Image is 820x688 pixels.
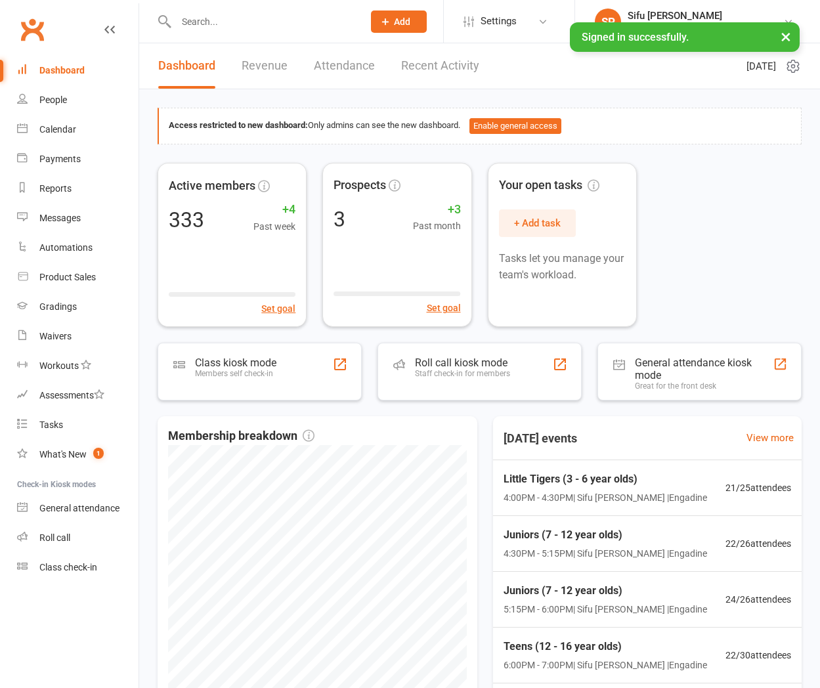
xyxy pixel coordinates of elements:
[481,7,517,36] span: Settings
[39,213,81,223] div: Messages
[17,115,139,144] a: Calendar
[17,494,139,523] a: General attendance kiosk mode
[595,9,621,35] div: SP
[39,65,85,75] div: Dashboard
[635,381,773,391] div: Great for the front desk
[17,440,139,469] a: What's New1
[469,118,561,134] button: Enable general access
[169,120,308,130] strong: Access restricted to new dashboard:
[39,124,76,135] div: Calendar
[725,481,791,495] span: 21 / 25 attendees
[17,204,139,233] a: Messages
[17,322,139,351] a: Waivers
[39,419,63,430] div: Tasks
[17,174,139,204] a: Reports
[401,43,479,89] a: Recent Activity
[415,369,510,378] div: Staff check-in for members
[371,11,427,33] button: Add
[334,176,386,195] span: Prospects
[725,592,791,607] span: 24 / 26 attendees
[415,356,510,369] div: Roll call kiosk mode
[17,85,139,115] a: People
[169,176,255,195] span: Active members
[413,219,461,233] span: Past month
[628,22,783,33] div: Head Academy Kung Fu South Pty Ltd
[504,602,707,616] span: 5:15PM - 6:00PM | Sifu [PERSON_NAME] | Engadine
[16,13,49,46] a: Clubworx
[493,427,588,450] h3: [DATE] events
[394,16,410,27] span: Add
[39,95,67,105] div: People
[195,369,276,378] div: Members self check-in
[39,449,87,460] div: What's New
[499,209,576,237] button: + Add task
[17,292,139,322] a: Gradings
[168,427,314,446] span: Membership breakdown
[725,648,791,662] span: 22 / 30 attendees
[504,658,707,672] span: 6:00PM - 7:00PM | Sifu [PERSON_NAME] | Engadine
[17,381,139,410] a: Assessments
[158,43,215,89] a: Dashboard
[17,523,139,553] a: Roll call
[582,31,689,43] span: Signed in successfully.
[17,233,139,263] a: Automations
[499,250,626,284] p: Tasks let you manage your team's workload.
[169,118,791,134] div: Only admins can see the new dashboard.
[242,43,288,89] a: Revenue
[39,360,79,371] div: Workouts
[334,209,345,230] div: 3
[39,390,104,400] div: Assessments
[253,200,295,219] span: +4
[774,22,798,51] button: ×
[39,503,119,513] div: General attendance
[39,331,72,341] div: Waivers
[172,12,354,31] input: Search...
[17,351,139,381] a: Workouts
[17,263,139,292] a: Product Sales
[413,200,461,219] span: +3
[504,638,707,655] span: Teens (12 - 16 year olds)
[39,532,70,543] div: Roll call
[261,301,295,315] button: Set goal
[504,546,707,561] span: 4:30PM - 5:15PM | Sifu [PERSON_NAME] | Engadine
[17,144,139,174] a: Payments
[504,527,707,544] span: Juniors (7 - 12 year olds)
[725,536,791,551] span: 22 / 26 attendees
[628,10,783,22] div: Sifu [PERSON_NAME]
[169,209,204,230] div: 333
[39,562,97,572] div: Class check-in
[746,430,794,446] a: View more
[504,582,707,599] span: Juniors (7 - 12 year olds)
[746,58,776,74] span: [DATE]
[314,43,375,89] a: Attendance
[195,356,276,369] div: Class kiosk mode
[39,272,96,282] div: Product Sales
[39,154,81,164] div: Payments
[17,410,139,440] a: Tasks
[504,490,707,505] span: 4:00PM - 4:30PM | Sifu [PERSON_NAME] | Engadine
[93,448,104,459] span: 1
[635,356,773,381] div: General attendance kiosk mode
[253,219,295,233] span: Past week
[504,471,707,488] span: Little Tigers (3 - 6 year olds)
[39,183,72,194] div: Reports
[39,242,93,253] div: Automations
[17,56,139,85] a: Dashboard
[427,301,461,315] button: Set goal
[39,301,77,312] div: Gradings
[17,553,139,582] a: Class kiosk mode
[499,176,599,195] span: Your open tasks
